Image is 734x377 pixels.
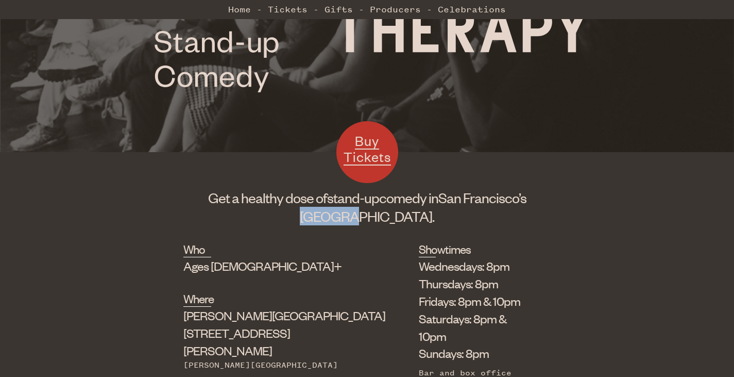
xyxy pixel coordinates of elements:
[419,292,535,310] li: Fridays: 8pm & 10pm
[183,290,211,307] h2: Where
[419,241,436,257] h2: Showtimes
[183,307,367,359] div: [STREET_ADDRESS][PERSON_NAME]
[419,345,535,362] li: Sundays: 8pm
[419,257,535,275] li: Wednesdays: 8pm
[183,188,551,225] h1: Get a healthy dose of comedy in
[183,257,367,275] div: Ages [DEMOGRAPHIC_DATA]+
[300,207,434,225] span: [GEOGRAPHIC_DATA].
[419,310,535,345] li: Saturdays: 8pm & 10pm
[183,307,385,323] span: [PERSON_NAME][GEOGRAPHIC_DATA]
[419,275,535,292] li: Thursdays: 8pm
[438,189,526,206] span: San Francisco’s
[336,121,398,183] a: Buy Tickets
[327,189,379,206] span: stand-up
[183,241,211,257] h2: Who
[344,132,391,166] span: Buy Tickets
[183,359,367,371] div: [PERSON_NAME][GEOGRAPHIC_DATA]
